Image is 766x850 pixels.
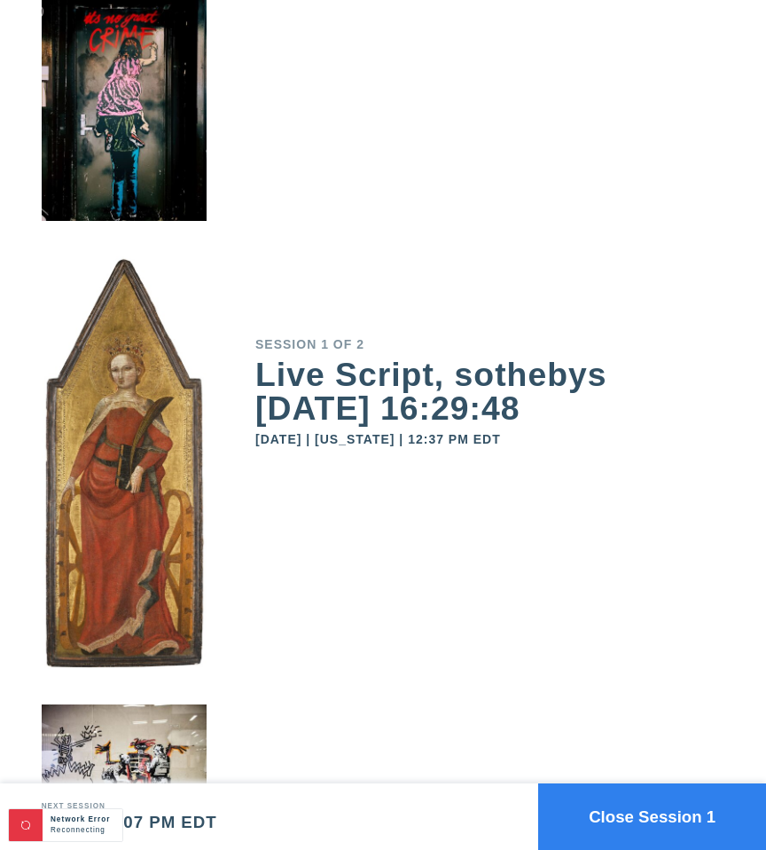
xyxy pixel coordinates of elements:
[42,272,207,720] img: small
[42,803,217,810] div: Next session
[106,826,108,834] span: .
[255,338,724,350] div: Session 1 of 2
[51,825,114,836] div: Reconnecting
[42,16,207,272] img: small
[42,815,217,831] div: [DATE] 1:07 PM EDT
[255,433,724,445] div: [DATE] | [US_STATE] | 12:37 PM EDT
[51,815,114,825] div: Network Error
[255,358,724,425] div: Live Script, sothebys [DATE] 16:29:48
[538,783,766,850] button: Close Session 1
